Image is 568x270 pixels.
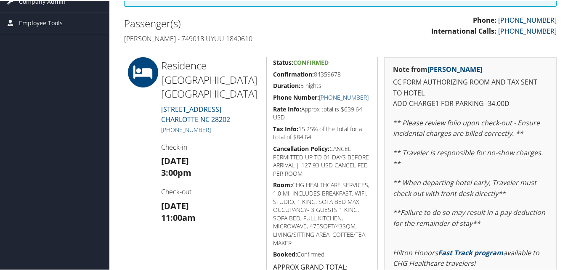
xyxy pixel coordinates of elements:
h5: 84359678 [273,69,372,78]
em: Hilton Honors available to CHG Healthcare travelers! [393,247,539,267]
em: ** Traveler is responsible for no-show charges. ** [393,147,543,167]
em: **Failure to do so may result in a pay deduction for the remainder of stay** [393,207,545,227]
h4: Check-in [161,142,260,151]
em: ** When departing hotel early, Traveler must check out with front desk directly** [393,177,536,197]
strong: 3:00pm [161,166,191,177]
span: Confirmed [293,58,329,66]
a: [PHONE_NUMBER] [161,125,211,133]
strong: International Calls: [431,26,496,35]
strong: Booked: [273,249,297,257]
h5: CHG HEALTHCARE SERVICES, 1.0 MI, INCLUDES BREAKFAST, WIFI, STUDIO, 1 KING, SOFA BED MAX OCCUPANCY... [273,180,372,246]
h4: Check-out [161,186,260,196]
a: [PHONE_NUMBER] [498,15,557,24]
h4: [PERSON_NAME] - 749018 UYUU 1840610 [124,33,334,42]
strong: Duration: [273,81,300,89]
strong: Phone: [473,15,496,24]
h5: CANCEL PERMITTED UP TO 01 DAYS BEFORE ARRIVAL | 127.93 USD CANCEL FEE PER ROOM [273,144,372,177]
strong: Status: [273,58,293,66]
h5: Approx total is $639.64 USD [273,104,372,121]
strong: 11:00am [161,211,196,222]
strong: [DATE] [161,199,189,211]
h2: Passenger(s) [124,16,334,30]
a: [STREET_ADDRESS]CHARLOTTE NC 28202 [161,104,230,123]
strong: Note from [393,64,482,73]
h5: Confirmed [273,249,372,258]
strong: Cancellation Policy: [273,144,329,152]
strong: Rate Info: [273,104,301,112]
h2: Residence [GEOGRAPHIC_DATA] [GEOGRAPHIC_DATA] [161,58,260,100]
a: [PHONE_NUMBER] [319,93,369,101]
a: [PERSON_NAME] [427,64,482,73]
span: Employee Tools [19,12,63,33]
a: [PHONE_NUMBER] [498,26,557,35]
h5: 5 nights [273,81,372,89]
strong: Room: [273,180,292,188]
em: ** Please review folio upon check-out - Ensure incidental charges are billed correctly. ** [393,117,540,138]
strong: Tax Info: [273,124,298,132]
h5: 15.25% of the total for a total of $84.64 [273,124,372,140]
strong: [DATE] [161,154,189,166]
p: CC FORM AUTHORIZING ROOM AND TAX SENT TO HOTEL ADD CHARGE1 FOR PARKING -34.00D [393,76,548,109]
a: Fast Track program [438,247,503,257]
strong: Confirmation: [273,69,314,77]
strong: Phone Number: [273,93,319,101]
